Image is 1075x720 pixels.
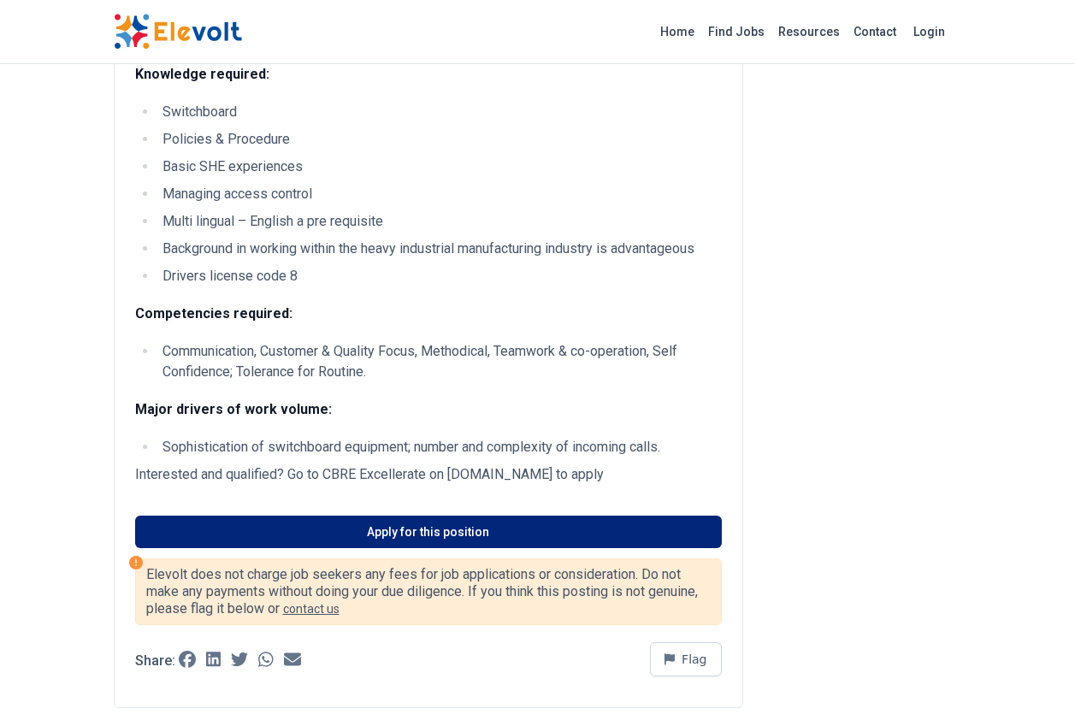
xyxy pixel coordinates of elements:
li: Background in working within the heavy industrial manufacturing industry is advantageous [157,239,722,259]
li: Policies & Procedure [157,129,722,150]
a: Apply for this position [135,516,722,548]
li: Multi lingual – English a pre requisite [157,211,722,232]
li: Switchboard [157,102,722,122]
iframe: Advertisement [757,22,962,535]
a: Login [903,15,955,49]
li: Basic SHE experiences [157,156,722,177]
li: Sophistication of switchboard equipment; number and complexity of incoming calls. [157,437,722,457]
a: Contact [847,18,903,45]
li: Managing access control [157,184,722,204]
strong: Knowledge required: [135,66,269,82]
button: Flag [650,642,722,676]
li: Drivers license code 8 [157,266,722,286]
li: Communication, Customer & Quality Focus, Methodical, Teamwork & co-operation, Self Confidence; To... [157,341,722,382]
a: Find Jobs [701,18,771,45]
a: Home [653,18,701,45]
p: Elevolt does not charge job seekers any fees for job applications or consideration. Do not make a... [146,566,711,617]
img: Elevolt [114,14,242,50]
strong: Competencies required: [135,305,292,322]
p: Share: [135,654,175,668]
strong: Major drivers of work volume: [135,401,332,417]
a: contact us [283,602,340,616]
a: Resources [771,18,847,45]
p: Interested and qualified? Go to CBRE Excellerate on [DOMAIN_NAME] to apply [135,464,722,485]
iframe: Chat Widget [989,638,1075,720]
